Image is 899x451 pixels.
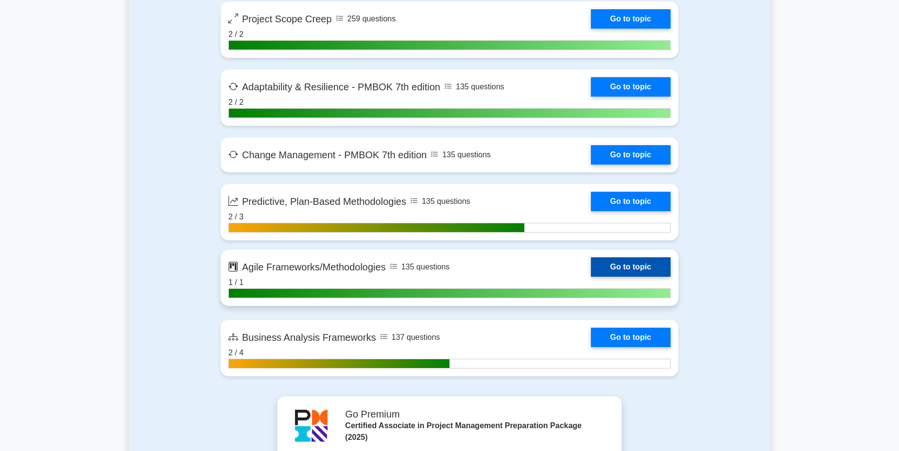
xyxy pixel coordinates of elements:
a: Go to topic [591,192,671,211]
a: Go to topic [591,77,671,97]
a: Go to topic [591,328,671,347]
a: Go to topic [591,9,671,29]
a: Go to topic [591,257,671,277]
a: Go to topic [591,145,671,165]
